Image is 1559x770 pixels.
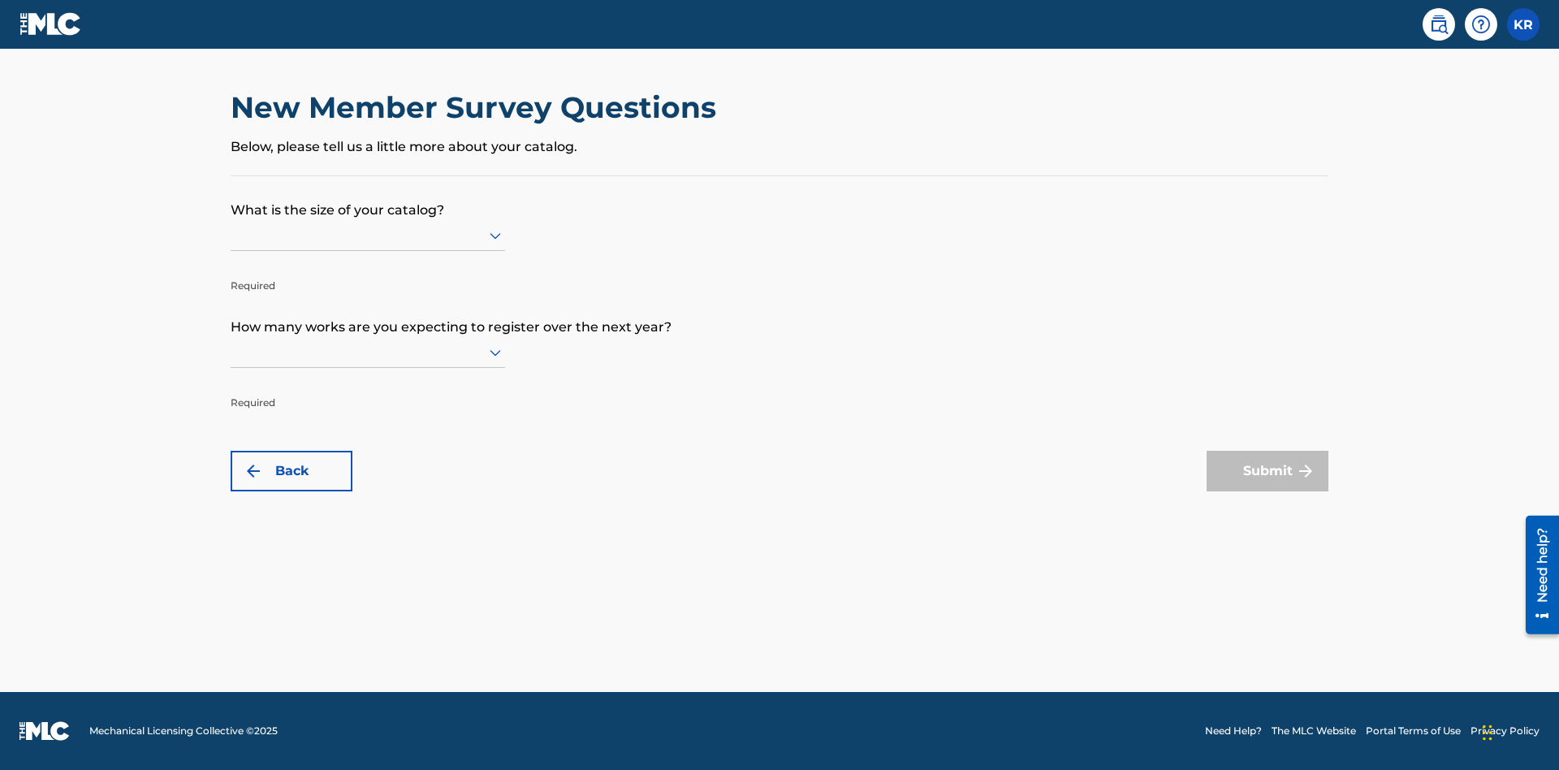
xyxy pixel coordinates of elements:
a: Need Help? [1205,724,1262,738]
a: Public Search [1423,8,1455,41]
img: MLC Logo [19,12,82,36]
h2: New Member Survey Questions [231,89,724,126]
button: Back [231,451,352,491]
div: Drag [1483,708,1492,757]
a: Portal Terms of Use [1366,724,1461,738]
div: Help [1465,8,1497,41]
p: How many works are you expecting to register over the next year? [231,293,1328,337]
p: Required [231,254,505,293]
img: search [1429,15,1449,34]
p: What is the size of your catalog? [231,176,1328,220]
img: logo [19,721,70,741]
iframe: Resource Center [1514,509,1559,642]
iframe: Chat Widget [1478,692,1559,770]
span: Mechanical Licensing Collective © 2025 [89,724,278,738]
a: The MLC Website [1272,724,1356,738]
img: 7ee5dd4eb1f8a8e3ef2f.svg [244,461,263,481]
p: Required [231,371,505,410]
div: User Menu [1507,8,1540,41]
img: help [1471,15,1491,34]
p: Below, please tell us a little more about your catalog. [231,137,1328,157]
a: Privacy Policy [1470,724,1540,738]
